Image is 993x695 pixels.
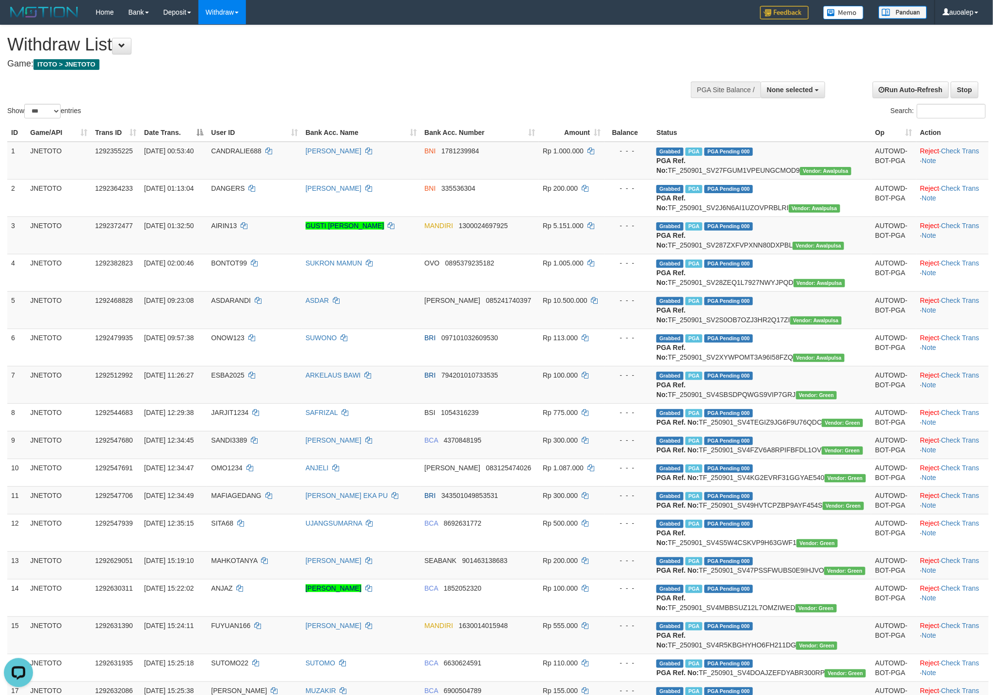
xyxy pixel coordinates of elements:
span: PGA Pending [704,185,753,193]
a: Note [922,194,936,202]
a: [PERSON_NAME] [306,557,361,564]
span: BNI [424,184,436,192]
td: JNETOTO [26,403,91,431]
span: Marked by auofahmi [685,492,702,500]
span: None selected [767,86,813,94]
span: Vendor URL: https://service4.1velocity.biz [797,539,838,547]
th: Game/API: activate to sort column ascending [26,124,91,142]
img: Button%20Memo.svg [823,6,864,19]
span: Vendor URL: https://service4.1velocity.biz [823,502,864,510]
span: Copy 1054316239 to clipboard [441,409,479,416]
a: ARKELAUS BAWI [306,371,361,379]
td: JNETOTO [26,366,91,403]
td: AUTOWD-BOT-PGA [871,403,916,431]
a: Check Trans [941,297,979,304]
b: PGA Ref. No: [656,269,685,286]
td: 5 [7,291,26,329]
span: Copy 8692631772 to clipboard [444,519,482,527]
td: 12 [7,514,26,551]
td: AUTOWD-BOT-PGA [871,459,916,486]
span: 1292382823 [95,259,133,267]
span: Copy 4370848195 to clipboard [444,436,482,444]
a: Note [922,157,936,165]
div: - - - [608,435,649,445]
a: Note [922,446,936,454]
span: 1292547691 [95,464,133,472]
a: Reject [920,334,940,342]
th: Bank Acc. Name: activate to sort column ascending [302,124,421,142]
label: Search: [891,104,986,118]
span: ASDARANDI [211,297,251,304]
a: Note [922,501,936,509]
span: AIRIN13 [211,222,237,230]
a: Note [922,381,936,389]
td: 8 [7,403,26,431]
h1: Withdraw List [7,35,652,54]
a: Note [922,232,936,239]
span: [DATE] 12:35:15 [144,519,194,527]
span: [DATE] 12:34:45 [144,436,194,444]
td: AUTOWD-BOT-PGA [871,254,916,291]
span: PGA Pending [704,334,753,343]
a: [PERSON_NAME] [306,436,361,444]
a: SUTOMO [306,659,335,667]
span: OMO1234 [211,464,243,472]
a: Note [922,669,936,677]
input: Search: [917,104,986,118]
a: Reject [920,492,940,499]
span: Grabbed [656,260,684,268]
td: 1 [7,142,26,180]
span: 1292547939 [95,519,133,527]
a: Check Trans [941,557,979,564]
span: Copy 0895379235182 to clipboard [445,259,494,267]
span: [DATE] 09:57:38 [144,334,194,342]
span: 1292364233 [95,184,133,192]
td: TF_250901_SV2J6N6AI1UZOVPRBLRI [652,179,871,216]
span: Marked by auoradja [685,260,702,268]
td: · · [916,366,989,403]
span: Grabbed [656,464,684,473]
span: Rp 300.000 [543,492,578,499]
td: TF_250901_SV49HVTCPZBP9AYF454S [652,486,871,514]
span: BRI [424,334,436,342]
div: - - - [608,258,649,268]
span: 1292512992 [95,371,133,379]
label: Show entries [7,104,81,118]
span: CANDRALIE688 [211,147,261,155]
span: SITA68 [211,519,233,527]
td: AUTOWD-BOT-PGA [871,486,916,514]
td: · · [916,216,989,254]
a: Check Trans [941,659,979,667]
span: OVO [424,259,440,267]
span: PGA Pending [704,297,753,305]
td: JNETOTO [26,329,91,366]
td: AUTOWD-BOT-PGA [871,514,916,551]
a: Reject [920,464,940,472]
div: - - - [608,408,649,417]
span: Marked by auonisif [685,148,702,156]
span: Grabbed [656,334,684,343]
span: Grabbed [656,297,684,305]
th: Op: activate to sort column ascending [871,124,916,142]
a: Check Trans [941,492,979,499]
span: PGA Pending [704,148,753,156]
span: Marked by auowiliam [685,464,702,473]
a: ANJELI [306,464,328,472]
div: - - - [608,491,649,500]
td: TF_250901_SV28ZEQ1L7927NWYJPQD [652,254,871,291]
span: [DATE] 12:34:49 [144,492,194,499]
b: PGA Ref. No: [656,381,685,398]
div: PGA Site Balance / [691,82,761,98]
td: · · [916,403,989,431]
td: AUTOWD-BOT-PGA [871,329,916,366]
td: · · [916,459,989,486]
span: Vendor URL: https://service4.1velocity.biz [822,447,863,455]
div: - - - [608,463,649,473]
a: Note [922,594,936,602]
div: - - - [608,296,649,305]
td: · · [916,179,989,216]
span: JARJIT1234 [211,409,248,416]
a: Check Trans [941,436,979,444]
td: JNETOTO [26,514,91,551]
a: Check Trans [941,409,979,416]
